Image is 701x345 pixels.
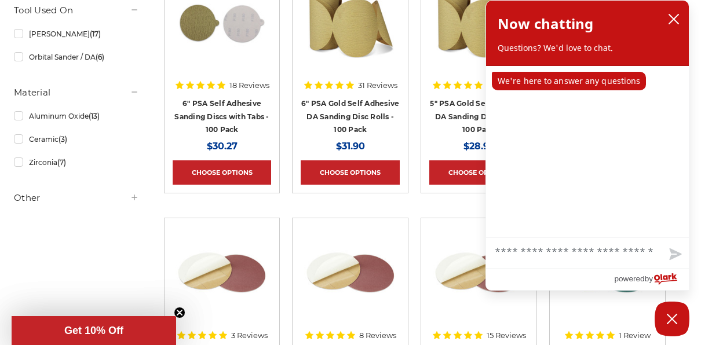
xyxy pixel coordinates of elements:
[57,158,66,167] span: (7)
[486,66,689,237] div: chat
[231,332,268,339] span: 3 Reviews
[90,30,101,38] span: (17)
[176,226,268,319] img: 5 inch Aluminum Oxide PSA Sanding Disc with Cloth Backing
[492,72,646,90] p: We're here to answer any questions
[429,226,528,325] a: 7 inch Aluminum Oxide PSA Sanding Disc with Cloth Backing
[229,82,269,89] span: 18 Reviews
[173,160,272,185] a: Choose Options
[14,47,139,67] a: Orbital Sander / DA
[301,99,399,134] a: 6" PSA Gold Self Adhesive DA Sanding Disc Rolls - 100 Pack
[359,332,396,339] span: 8 Reviews
[487,332,526,339] span: 15 Reviews
[14,24,139,44] a: [PERSON_NAME]
[614,269,689,290] a: Powered by Olark
[14,106,139,126] a: Aluminum Oxide
[174,307,185,318] button: Close teaser
[14,152,139,172] a: Zirconia
[301,160,400,185] a: Choose Options
[430,99,527,134] a: 5" PSA Gold Self Adhesive DA Sanding Disc Rolls - 100 Pack
[14,191,139,205] h5: Other
[645,271,653,286] span: by
[304,226,397,319] img: 6 inch Aluminum Oxide PSA Sanding Disc with Cloth Backing
[655,302,689,336] button: Close Chatbox
[614,271,644,286] span: powered
[14,129,139,149] a: Ceramic
[59,135,67,144] span: (3)
[64,325,123,336] span: Get 10% Off
[301,226,400,325] a: 6 inch Aluminum Oxide PSA Sanding Disc with Cloth Backing
[89,112,100,120] span: (13)
[619,332,651,339] span: 1 Review
[174,99,269,134] a: 6" PSA Self Adhesive Sanding Discs with Tabs - 100 Pack
[660,241,689,268] button: Send message
[14,3,139,17] h5: Tool Used On
[498,42,677,54] p: Questions? We'd love to chat.
[429,160,528,185] a: Choose Options
[498,12,593,35] h2: Now chatting
[14,86,139,100] h5: Material
[12,316,176,345] div: Get 10% OffClose teaser
[336,141,365,152] span: $31.90
[173,226,272,325] a: 5 inch Aluminum Oxide PSA Sanding Disc with Cloth Backing
[358,82,397,89] span: 31 Reviews
[463,141,495,152] span: $28.97
[433,226,525,319] img: 7 inch Aluminum Oxide PSA Sanding Disc with Cloth Backing
[96,53,104,61] span: (6)
[665,10,683,28] button: close chatbox
[207,141,238,152] span: $30.27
